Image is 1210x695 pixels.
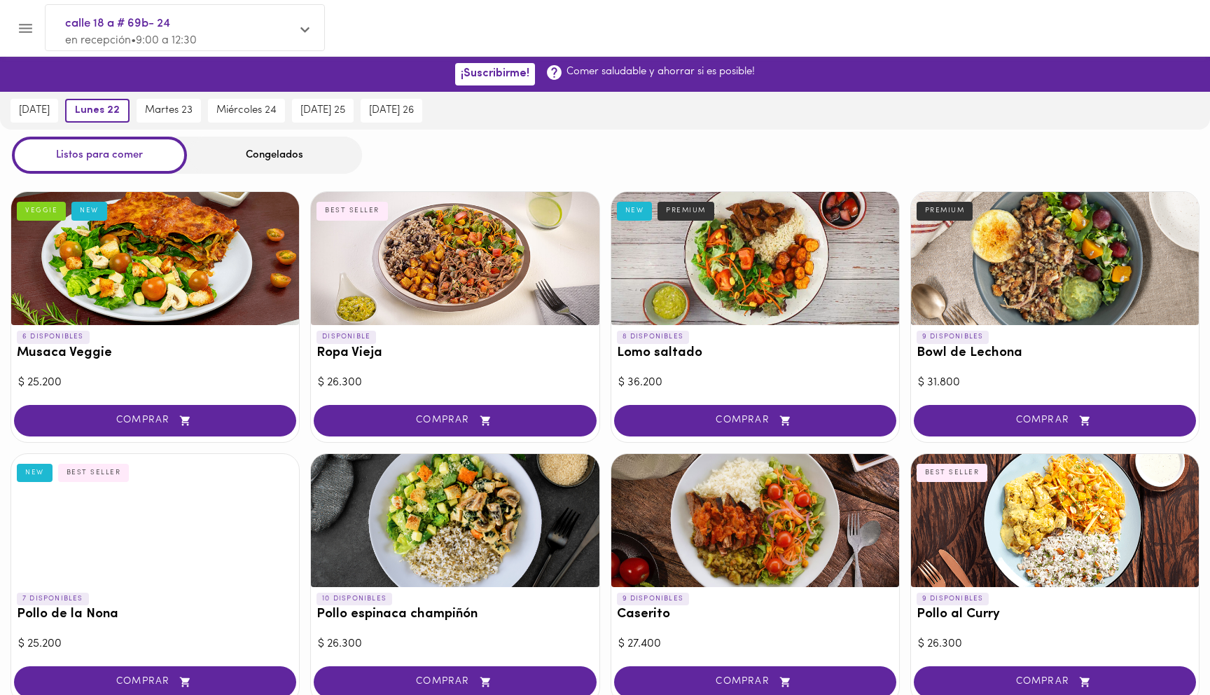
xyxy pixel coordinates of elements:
[331,415,578,427] span: COMPRAR
[911,192,1199,325] div: Bowl de Lechona
[18,375,292,391] div: $ 25.200
[208,99,285,123] button: miércoles 24
[17,331,90,343] p: 6 DISPONIBLES
[918,375,1192,391] div: $ 31.800
[11,454,299,587] div: Pollo de la Nona
[617,331,690,343] p: 8 DISPONIBLES
[331,676,578,688] span: COMPRAR
[17,593,89,605] p: 7 DISPONIBLES
[917,331,989,343] p: 9 DISPONIBLES
[914,405,1196,436] button: COMPRAR
[918,636,1192,652] div: $ 26.300
[17,202,66,220] div: VEGGIE
[18,636,292,652] div: $ 25.200
[71,202,107,220] div: NEW
[318,636,592,652] div: $ 26.300
[617,202,653,220] div: NEW
[14,405,296,436] button: COMPRAR
[187,137,362,174] div: Congelados
[917,202,973,220] div: PREMIUM
[917,464,988,482] div: BEST SELLER
[8,11,43,46] button: Menu
[311,454,599,587] div: Pollo espinaca champiñón
[317,593,392,605] p: 10 DISPONIBLES
[317,346,593,361] h3: Ropa Vieja
[317,331,376,343] p: DISPONIBLE
[32,676,279,688] span: COMPRAR
[617,607,893,622] h3: Caserito
[611,192,899,325] div: Lomo saltado
[361,99,422,123] button: [DATE] 26
[917,593,989,605] p: 9 DISPONIBLES
[318,375,592,391] div: $ 26.300
[617,593,690,605] p: 9 DISPONIBLES
[314,405,596,436] button: COMPRAR
[455,63,535,85] button: ¡Suscribirme!
[931,676,1178,688] span: COMPRAR
[911,454,1199,587] div: Pollo al Curry
[32,415,279,427] span: COMPRAR
[317,607,593,622] h3: Pollo espinaca champiñón
[11,192,299,325] div: Musaca Veggie
[65,35,197,46] span: en recepción • 9:00 a 12:30
[917,607,1193,622] h3: Pollo al Curry
[65,99,130,123] button: lunes 22
[65,15,291,33] span: calle 18 a # 69b- 24
[632,415,879,427] span: COMPRAR
[917,346,1193,361] h3: Bowl de Lechona
[17,464,53,482] div: NEW
[58,464,130,482] div: BEST SELLER
[618,375,892,391] div: $ 36.200
[931,415,1178,427] span: COMPRAR
[12,137,187,174] div: Listos para comer
[216,104,277,117] span: miércoles 24
[614,405,896,436] button: COMPRAR
[137,99,201,123] button: martes 23
[11,99,58,123] button: [DATE]
[17,346,293,361] h3: Musaca Veggie
[617,346,893,361] h3: Lomo saltado
[566,64,755,79] p: Comer saludable y ahorrar si es posible!
[461,67,529,81] span: ¡Suscribirme!
[658,202,714,220] div: PREMIUM
[317,202,388,220] div: BEST SELLER
[632,676,879,688] span: COMPRAR
[145,104,193,117] span: martes 23
[19,104,50,117] span: [DATE]
[292,99,354,123] button: [DATE] 25
[300,104,345,117] span: [DATE] 25
[311,192,599,325] div: Ropa Vieja
[618,636,892,652] div: $ 27.400
[75,104,120,117] span: lunes 22
[369,104,414,117] span: [DATE] 26
[611,454,899,587] div: Caserito
[17,607,293,622] h3: Pollo de la Nona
